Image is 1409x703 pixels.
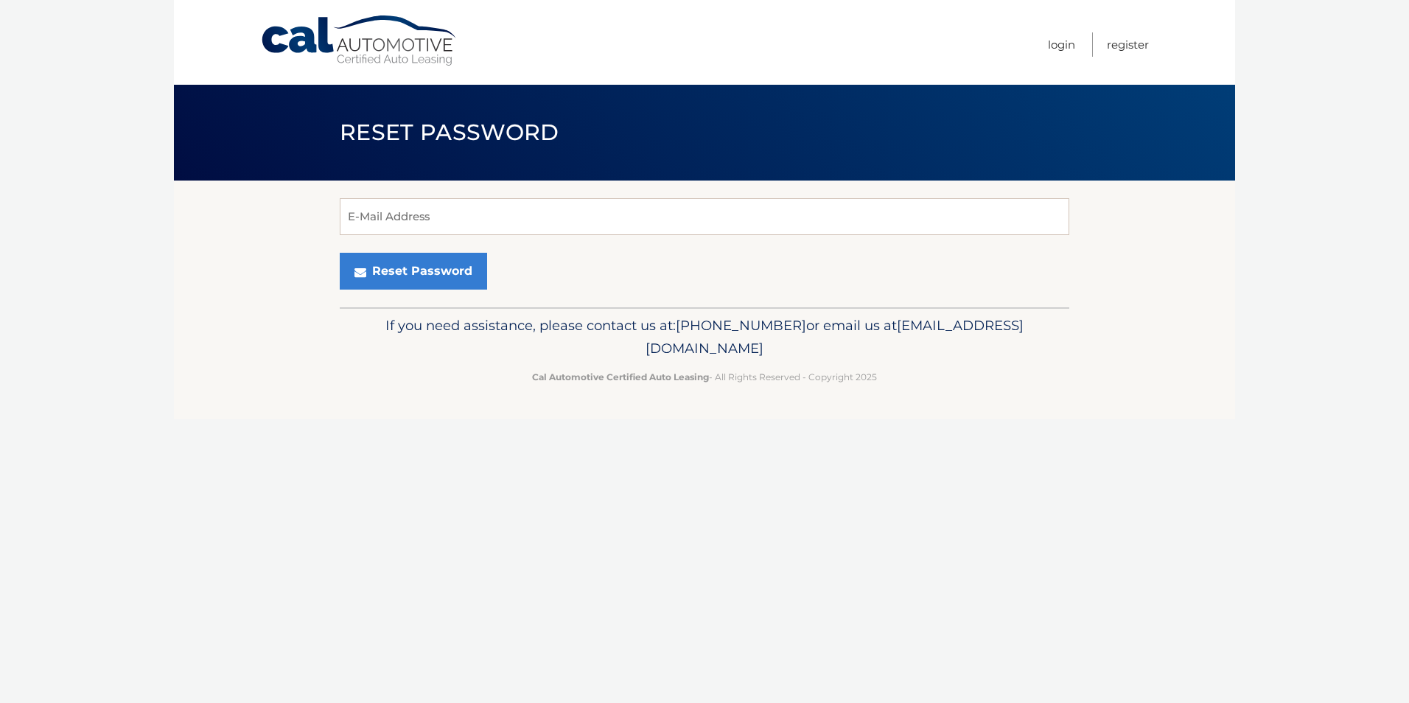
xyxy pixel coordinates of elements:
[349,369,1060,385] p: - All Rights Reserved - Copyright 2025
[340,253,487,290] button: Reset Password
[1048,32,1075,57] a: Login
[349,314,1060,361] p: If you need assistance, please contact us at: or email us at
[340,119,559,146] span: Reset Password
[1107,32,1149,57] a: Register
[676,317,806,334] span: [PHONE_NUMBER]
[340,198,1069,235] input: E-Mail Address
[260,15,459,67] a: Cal Automotive
[532,371,709,382] strong: Cal Automotive Certified Auto Leasing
